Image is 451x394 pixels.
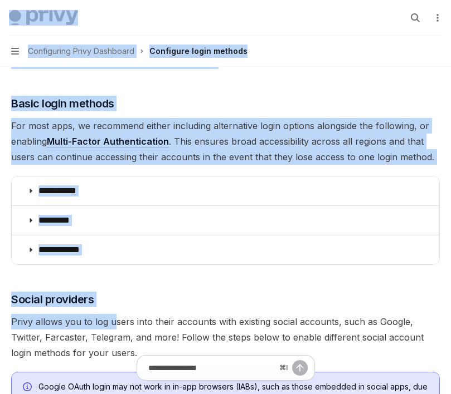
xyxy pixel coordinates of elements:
button: Send message [292,360,308,376]
button: Open search [406,9,424,27]
span: Basic login methods [11,96,114,111]
img: light logo [9,10,78,26]
span: Privy allows you to log users into their accounts with existing social accounts, such as Google, ... [11,314,440,361]
span: Social providers [11,292,94,307]
span: Configuring Privy Dashboard [28,45,134,58]
a: Multi-Factor Authentication [47,136,169,147]
span: For most apps, we recommend either including alternative login options alongside the following, o... [11,118,440,165]
input: Ask a question... [148,356,275,380]
button: More actions [431,10,442,26]
div: Configure login methods [149,45,248,58]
